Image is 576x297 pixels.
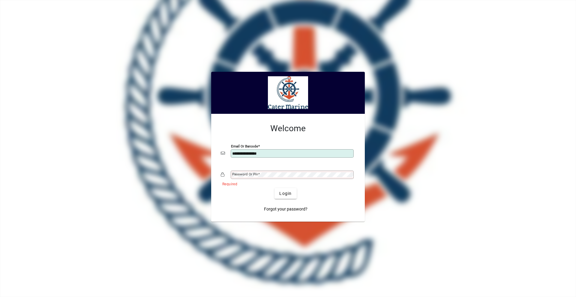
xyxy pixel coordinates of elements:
button: Login [274,188,296,199]
span: Forgot your password? [264,206,307,212]
mat-error: Required [222,180,350,187]
a: Forgot your password? [262,204,310,214]
h2: Welcome [221,123,355,134]
span: Login [279,190,292,197]
mat-label: Password or Pin [232,172,258,176]
mat-label: Email or Barcode [231,144,258,148]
